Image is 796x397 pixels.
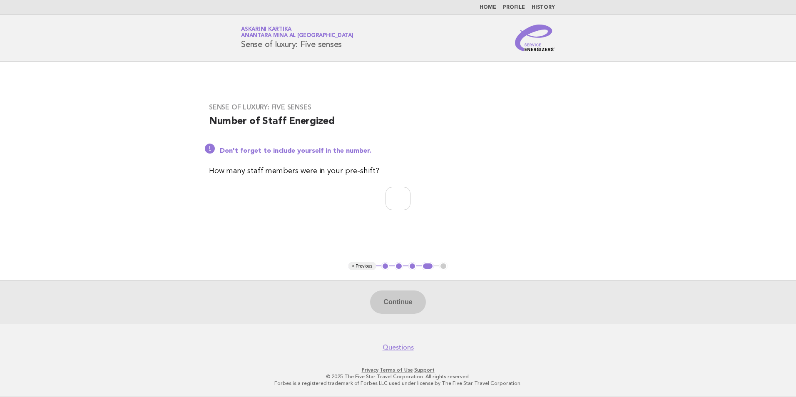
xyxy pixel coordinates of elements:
[241,33,353,39] span: Anantara Mina al [GEOGRAPHIC_DATA]
[362,367,378,373] a: Privacy
[209,103,587,112] h3: Sense of luxury: Five senses
[515,25,555,51] img: Service Energizers
[381,262,390,270] button: 1
[143,373,653,380] p: © 2025 The Five Star Travel Corporation. All rights reserved.
[395,262,403,270] button: 2
[209,165,587,177] p: How many staff members were in your pre-shift?
[209,115,587,135] h2: Number of Staff Energized
[220,147,587,155] p: Don't forget to include yourself in the number.
[414,367,435,373] a: Support
[241,27,353,49] h1: Sense of luxury: Five senses
[408,262,417,270] button: 3
[422,262,434,270] button: 4
[348,262,376,270] button: < Previous
[480,5,496,10] a: Home
[503,5,525,10] a: Profile
[143,380,653,387] p: Forbes is a registered trademark of Forbes LLC used under license by The Five Star Travel Corpora...
[241,27,353,38] a: Askarini KartikaAnantara Mina al [GEOGRAPHIC_DATA]
[532,5,555,10] a: History
[383,343,414,352] a: Questions
[380,367,413,373] a: Terms of Use
[143,367,653,373] p: · ·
